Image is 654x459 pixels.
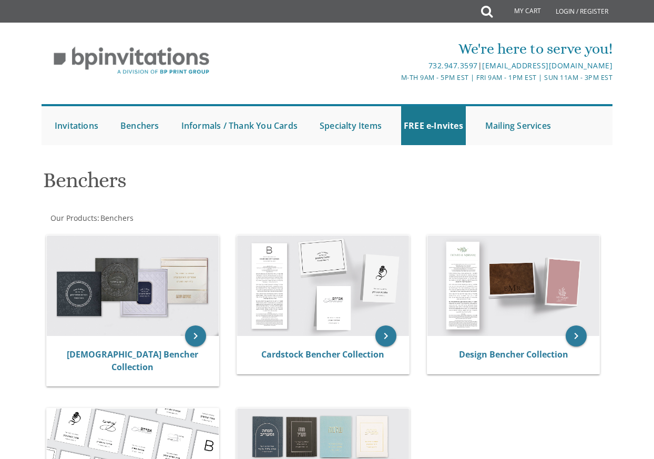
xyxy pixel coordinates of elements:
a: keyboard_arrow_right [566,325,587,346]
h1: Benchers [43,169,416,200]
img: Cardstock Bencher Collection [237,236,409,336]
div: M-Th 9am - 5pm EST | Fri 9am - 1pm EST | Sun 11am - 3pm EST [232,72,612,83]
a: Our Products [49,213,97,223]
span: Benchers [100,213,134,223]
a: Mailing Services [483,106,554,145]
a: Invitations [52,106,101,145]
a: Design Bencher Collection [459,349,568,360]
a: Benchers [118,106,162,145]
a: [DEMOGRAPHIC_DATA] Bencher Collection [67,349,198,373]
a: My Cart [492,1,548,22]
a: keyboard_arrow_right [375,325,396,346]
div: : [42,213,327,223]
div: | [232,59,612,72]
a: Specialty Items [317,106,384,145]
div: We're here to serve you! [232,38,612,59]
a: [EMAIL_ADDRESS][DOMAIN_NAME] [482,60,612,70]
a: Cardstock Bencher Collection [261,349,384,360]
img: Judaica Bencher Collection [47,236,219,336]
a: Benchers [99,213,134,223]
a: 732.947.3597 [428,60,478,70]
img: Design Bencher Collection [427,236,599,336]
a: keyboard_arrow_right [185,325,206,346]
img: BP Invitation Loft [42,39,222,83]
a: FREE e-Invites [401,106,466,145]
a: Informals / Thank You Cards [179,106,300,145]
